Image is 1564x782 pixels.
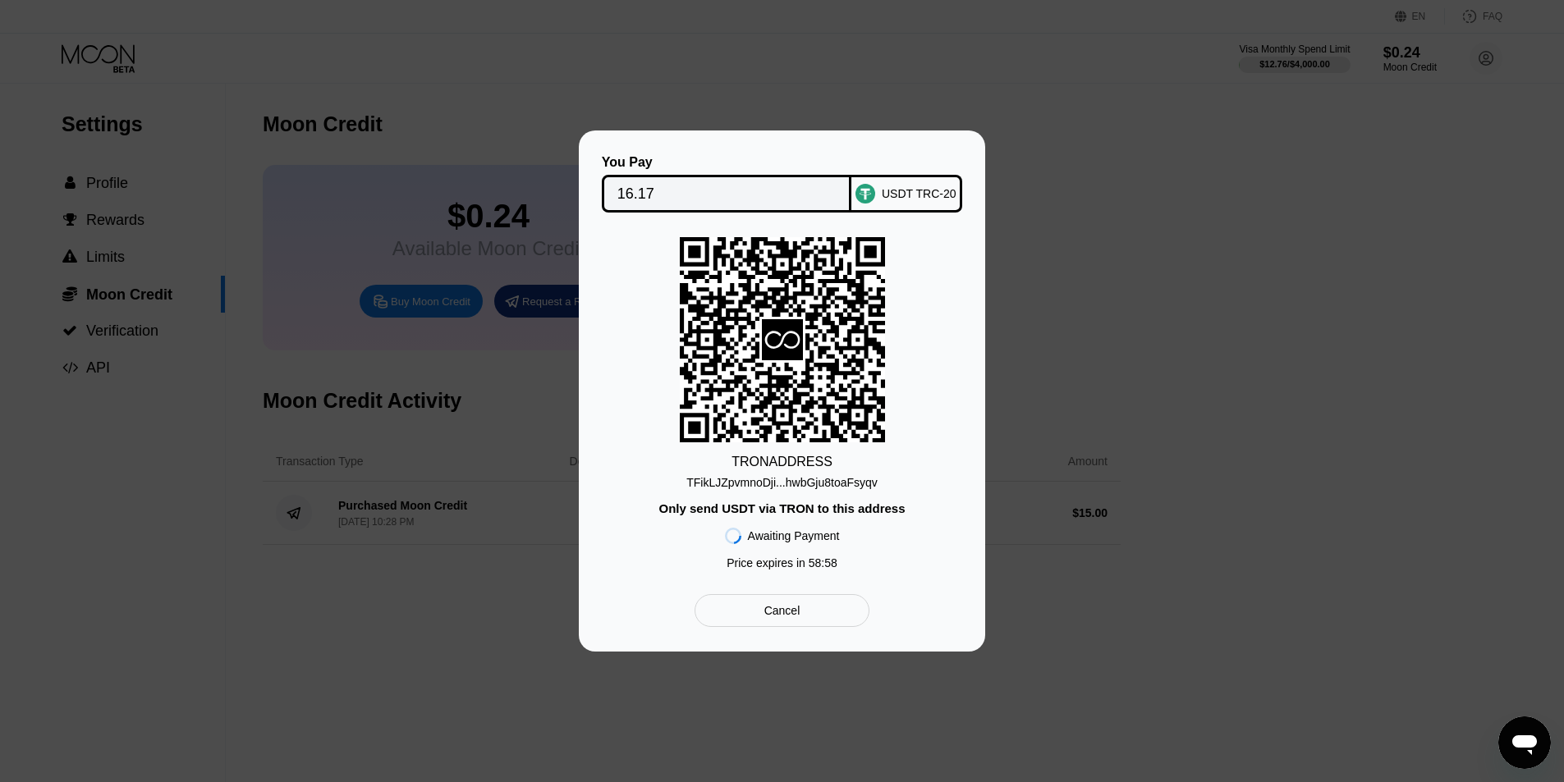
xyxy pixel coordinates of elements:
[727,556,837,569] div: Price expires in
[748,529,840,542] div: Awaiting Payment
[882,187,956,200] div: USDT TRC-20
[686,476,878,489] div: TFikLJZpvmnoDji...hwbGju8toaFsyqv
[603,155,961,213] div: You PayUSDT TRC-20
[695,594,869,627] div: Cancel
[732,455,832,469] div: TRON ADDRESS
[809,556,837,569] span: 58 : 58
[686,469,878,489] div: TFikLJZpvmnoDji...hwbGju8toaFsyqv
[602,155,852,170] div: You Pay
[658,501,905,515] div: Only send USDT via TRON to this address
[764,603,800,618] div: Cancel
[1498,716,1551,769] iframe: Button to launch messaging window, conversation in progress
